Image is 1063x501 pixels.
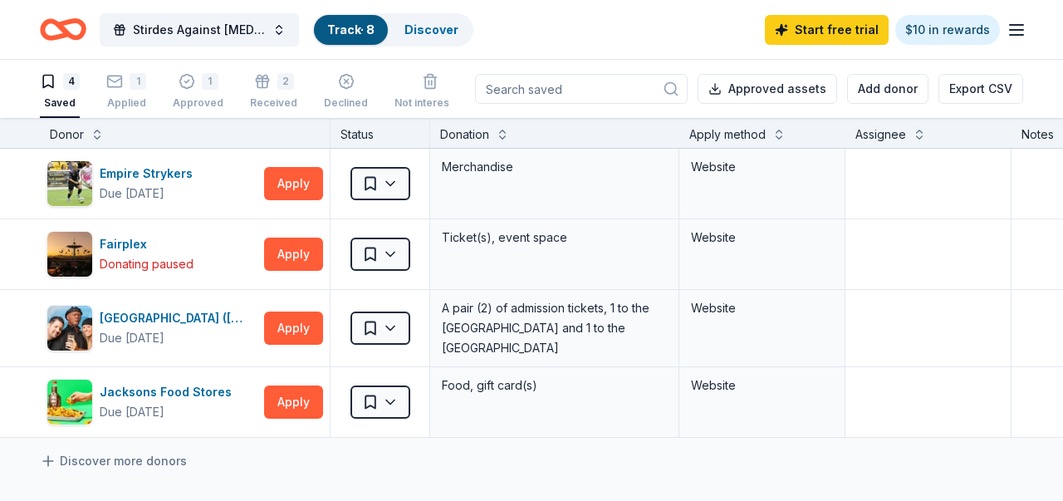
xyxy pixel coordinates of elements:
div: Empire Strykers [100,164,199,184]
a: Start free trial [765,15,889,45]
button: Track· 8Discover [312,13,473,47]
div: Due [DATE] [100,402,164,422]
a: Track· 8 [327,22,375,37]
div: Food, gift card(s) [440,374,669,397]
div: 1 [130,73,146,90]
div: A pair (2) of admission tickets, 1 to the [GEOGRAPHIC_DATA] and 1 to the [GEOGRAPHIC_DATA] [440,297,669,360]
div: Due [DATE] [100,184,164,204]
div: Apply method [689,125,766,145]
div: Due [DATE] [100,328,164,348]
div: Website [691,376,833,395]
button: Stirdes Against [MEDICAL_DATA], Second Annual Walk [100,13,299,47]
div: Donation [440,125,489,145]
div: Donor [50,125,84,145]
div: 2 [277,73,294,90]
button: Declined [324,66,368,118]
a: Discover more donors [40,451,187,471]
span: Stirdes Against [MEDICAL_DATA], Second Annual Walk [133,20,266,40]
div: Fairplex [100,234,193,254]
div: Jacksons Food Stores [100,382,238,402]
button: 1Approved [173,66,223,118]
button: Add donor [847,74,928,104]
button: 4Saved [40,66,80,118]
img: Image for Empire Strykers [47,161,92,206]
button: Apply [264,312,323,345]
button: Apply [264,238,323,271]
div: Approved [173,96,223,110]
button: Not interested [394,66,466,118]
a: Home [40,10,86,49]
div: Assignee [855,125,906,145]
div: Not interested [394,96,466,110]
button: Image for Empire StrykersEmpire StrykersDue [DATE] [47,160,257,207]
button: 2Received [250,66,297,118]
button: Approved assets [698,74,837,104]
div: Status [331,118,430,148]
div: Merchandise [440,155,669,179]
button: Apply [264,167,323,200]
button: Image for FairplexFairplexDonating paused [47,231,257,278]
button: Image for Hollywood Wax Museum (Hollywood)[GEOGRAPHIC_DATA] ([GEOGRAPHIC_DATA])Due [DATE] [47,305,257,351]
div: Applied [106,96,146,110]
div: Received [250,96,297,110]
button: 1Applied [106,66,146,118]
button: Image for Jacksons Food StoresJacksons Food StoresDue [DATE] [47,379,257,425]
div: 1 [202,73,218,90]
button: Export CSV [938,74,1023,104]
a: $10 in rewards [895,15,1000,45]
div: Website [691,298,833,318]
div: Ticket(s), event space [440,226,669,249]
a: Discover [404,22,458,37]
img: Image for Jacksons Food Stores [47,380,92,425]
button: Apply [264,386,323,419]
div: 4 [63,73,80,90]
div: Donating paused [100,254,193,274]
div: Saved [40,96,80,110]
div: Declined [324,96,368,110]
div: [GEOGRAPHIC_DATA] ([GEOGRAPHIC_DATA]) [100,308,257,328]
div: Website [691,157,833,177]
div: Notes [1021,125,1054,145]
img: Image for Hollywood Wax Museum (Hollywood) [47,306,92,351]
input: Search saved [475,74,688,104]
img: Image for Fairplex [47,232,92,277]
div: Website [691,228,833,248]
